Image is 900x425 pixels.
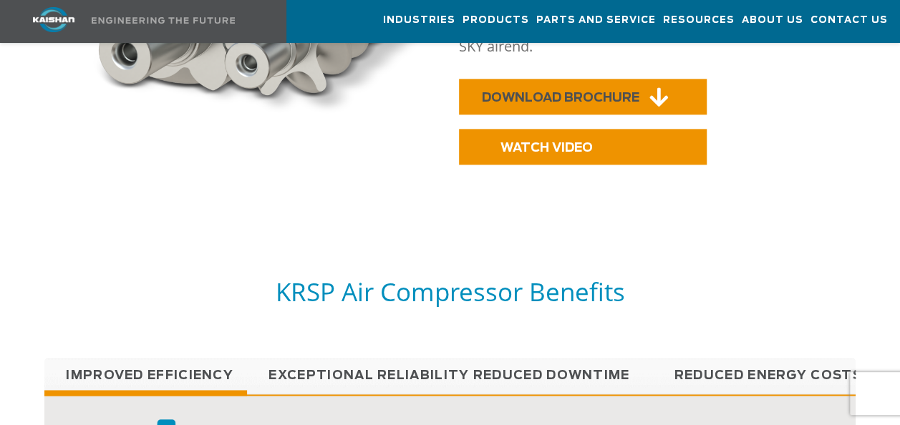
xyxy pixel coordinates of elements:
img: Engineering the future [92,17,235,24]
a: WATCH VIDEO [459,129,707,165]
span: Contact Us [811,12,888,29]
span: Parts and Service [536,12,656,29]
span: Industries [383,12,455,29]
a: Improved Efficiency [44,358,247,394]
a: Resources [663,1,735,39]
span: Products [463,12,529,29]
a: Products [463,1,529,39]
span: WATCH VIDEO [500,142,593,154]
span: About Us [742,12,803,29]
a: Contact Us [811,1,888,39]
a: Reduced Downtime [450,358,652,394]
span: DOWNLOAD BROCHURE [482,92,639,104]
a: Parts and Service [536,1,656,39]
span: Resources [663,12,735,29]
a: DOWNLOAD BROCHURE [459,79,707,114]
a: Exceptional reliability [247,358,450,394]
a: Reduced Energy Costs [653,358,856,394]
a: About Us [742,1,803,39]
a: Industries [383,1,455,39]
h5: KRSP Air Compressor Benefits [44,275,855,308]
